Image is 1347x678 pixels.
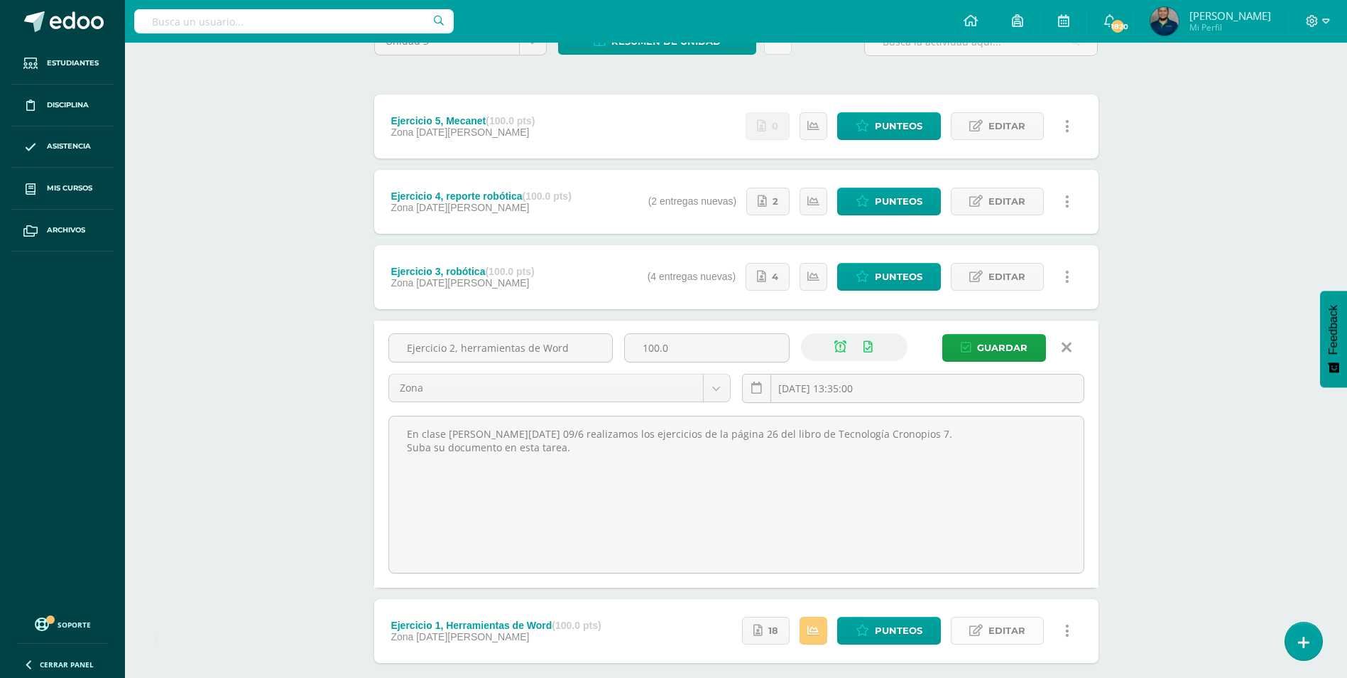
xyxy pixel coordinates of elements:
[837,112,941,140] a: Punteos
[988,618,1025,644] span: Editar
[391,277,413,289] span: Zona
[17,614,108,633] a: Soporte
[1320,291,1347,387] button: Feedback - Mostrar encuesta
[772,113,778,139] span: 0
[837,188,941,215] a: Punteos
[416,631,529,642] span: [DATE][PERSON_NAME]
[988,264,1025,290] span: Editar
[391,190,571,202] div: Ejercicio 4, reporte robótica
[746,263,790,291] a: 4
[391,202,413,213] span: Zona
[47,225,85,236] span: Archivos
[1110,18,1125,34] span: 1820
[875,264,922,290] span: Punteos
[837,263,941,291] a: Punteos
[400,375,692,402] span: Zona
[742,617,790,645] a: 18
[47,141,91,152] span: Asistencia
[772,264,778,290] span: 4
[47,99,89,111] span: Disciplina
[416,202,529,213] span: [DATE][PERSON_NAME]
[773,188,778,215] span: 2
[552,620,601,631] strong: (100.0 pts)
[988,113,1025,139] span: Editar
[389,375,730,402] a: Zona
[768,618,778,644] span: 18
[977,335,1027,361] span: Guardar
[11,210,114,252] a: Archivos
[1189,21,1271,33] span: Mi Perfil
[1327,305,1340,355] span: Feedback
[746,188,790,215] a: 2
[11,168,114,210] a: Mis cursos
[625,334,789,362] input: Puntos máximos
[389,334,612,362] input: Título
[875,618,922,644] span: Punteos
[391,127,413,138] span: Zona
[743,375,1084,402] input: Fecha de entrega
[875,188,922,215] span: Punteos
[485,266,534,277] strong: (100.0 pts)
[58,620,91,630] span: Soporte
[391,266,534,277] div: Ejercicio 3, robótica
[47,183,92,194] span: Mis cursos
[11,127,114,168] a: Asistencia
[746,112,790,140] a: No se han realizado entregas
[942,334,1046,362] button: Guardar
[47,58,99,69] span: Estudiantes
[1150,7,1179,36] img: d8373e4dfd60305494891825aa241832.png
[134,9,454,33] input: Busca un usuario...
[11,43,114,85] a: Estudiantes
[389,416,1084,573] textarea: En clase [PERSON_NAME][DATE] 09/6 realizamos los ejercicios de la página 26 del libro de Tecnolog...
[837,617,941,645] a: Punteos
[416,277,529,289] span: [DATE][PERSON_NAME]
[391,115,535,127] div: Ejercicio 5, Mecanet
[1189,9,1271,23] span: [PERSON_NAME]
[988,188,1025,215] span: Editar
[11,85,114,127] a: Disciplina
[416,127,529,138] span: [DATE][PERSON_NAME]
[40,660,94,669] span: Cerrar panel
[523,190,572,202] strong: (100.0 pts)
[875,113,922,139] span: Punteos
[486,115,535,127] strong: (100.0 pts)
[391,620,601,631] div: Ejercicio 1, Herramientas de Word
